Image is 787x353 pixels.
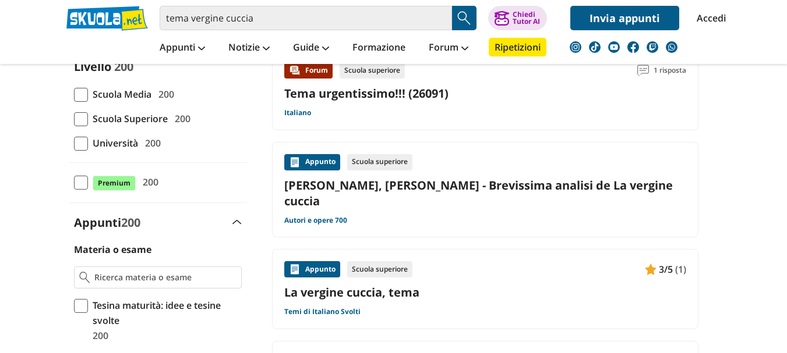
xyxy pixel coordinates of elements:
[170,111,190,126] span: 200
[114,59,133,74] span: 200
[93,176,136,191] span: Premium
[232,220,242,224] img: Apri e chiudi sezione
[570,6,679,30] a: Invia appunti
[284,261,340,277] div: Appunto
[88,328,108,343] span: 200
[284,284,686,300] a: La vergine cuccia, tema
[157,38,208,59] a: Appunti
[627,41,639,53] img: facebook
[289,65,301,76] img: Forum contenuto
[88,111,168,126] span: Scuola Superiore
[347,154,412,170] div: Scuola superiore
[284,177,686,209] a: [PERSON_NAME], [PERSON_NAME] - Brevissima analisi de La vergine cuccia
[284,216,347,225] a: Autori e opere 700
[666,41,677,53] img: WhatsApp
[654,62,686,79] span: 1 risposta
[489,38,546,56] a: Ripetizioni
[647,41,658,53] img: twitch
[347,261,412,277] div: Scuola superiore
[225,38,273,59] a: Notizie
[140,136,161,151] span: 200
[154,87,174,102] span: 200
[589,41,601,53] img: tiktok
[456,9,473,27] img: Cerca appunti, riassunti o versioni
[88,87,151,102] span: Scuola Media
[350,38,408,59] a: Formazione
[426,38,471,59] a: Forum
[284,307,361,316] a: Temi di Italiano Svolti
[645,263,657,275] img: Appunti contenuto
[289,263,301,275] img: Appunti contenuto
[74,59,111,74] label: Livello
[659,262,673,277] span: 3/5
[290,38,332,59] a: Guide
[88,136,138,151] span: Università
[340,62,405,79] div: Scuola superiore
[488,6,547,30] button: ChiediTutor AI
[675,262,686,277] span: (1)
[94,272,236,283] input: Ricerca materia o esame
[637,65,649,76] img: Commenti lettura
[74,243,151,256] label: Materia o esame
[284,62,333,79] div: Forum
[289,156,301,168] img: Appunti contenuto
[160,6,452,30] input: Cerca appunti, riassunti o versioni
[79,272,90,283] img: Ricerca materia o esame
[284,154,340,170] div: Appunto
[284,85,449,101] a: Tema urgentissimo!!! (26091)
[570,41,581,53] img: instagram
[121,215,140,230] span: 200
[608,41,620,53] img: youtube
[513,11,540,25] div: Chiedi Tutor AI
[138,174,158,190] span: 200
[452,6,477,30] button: Search Button
[74,215,140,230] label: Appunti
[697,6,721,30] a: Accedi
[284,108,311,117] a: Italiano
[88,298,242,328] span: Tesina maturità: idee e tesine svolte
